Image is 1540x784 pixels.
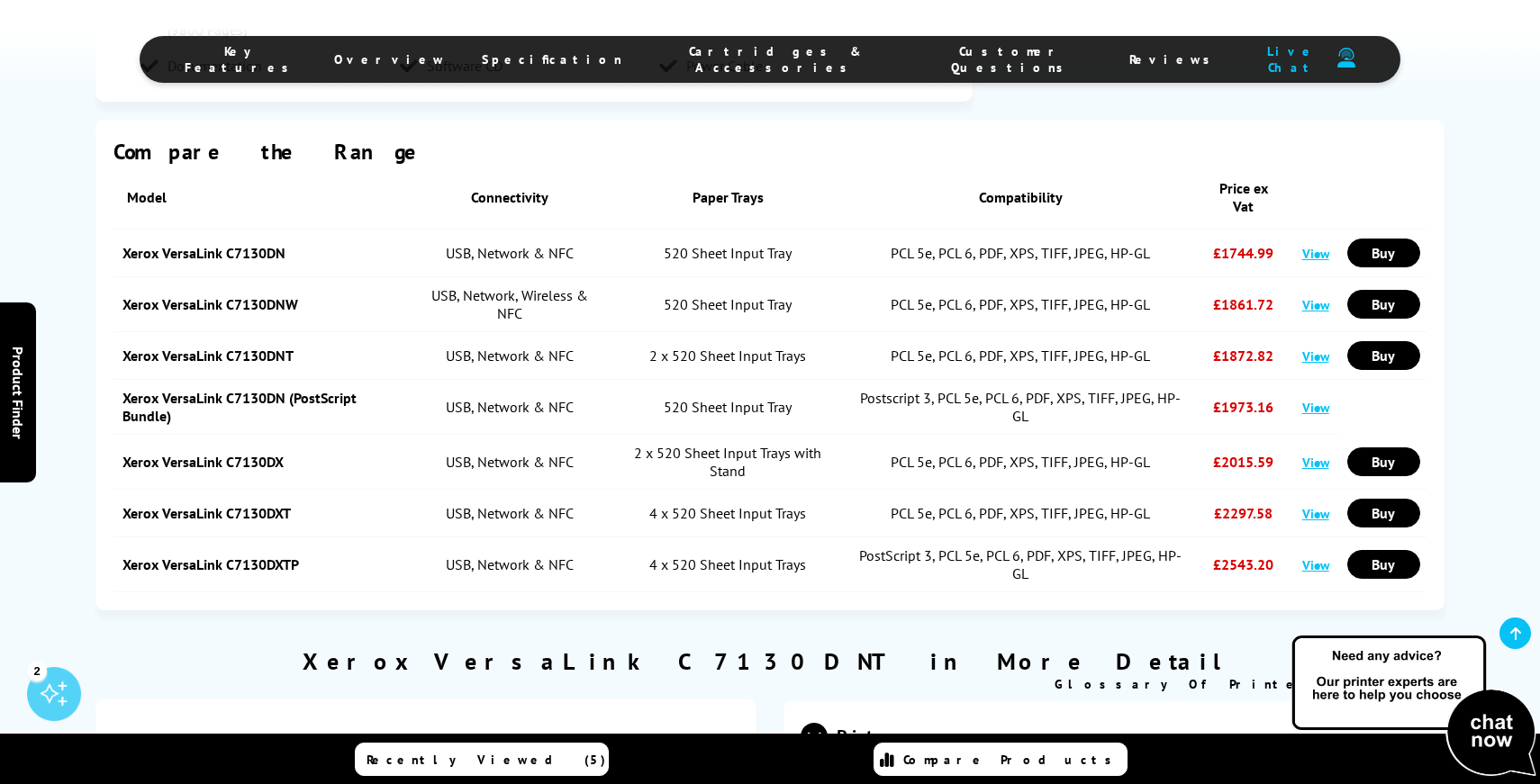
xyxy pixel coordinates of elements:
[1302,556,1329,573] a: View
[847,277,1193,332] td: PCL 5e, PCL 6, PDF, XPS, TIFF, JPEG, HP-GL
[847,166,1193,230] th: Compatibility
[1302,454,1329,471] a: View
[410,537,610,592] td: USB, Network & NFC
[1302,347,1329,365] a: View
[122,389,357,425] a: Xerox VersaLink C7130DN (PostScript Bundle)
[410,380,610,435] td: USB, Network & NFC
[122,347,294,365] a: Xerox VersaLink C7130DNT
[410,332,610,380] td: USB, Network & NFC
[1347,499,1420,527] a: Buy
[847,380,1193,435] td: Postscript 3, PCL 5e, PCL 6, PDF, XPS, TIFF, JPEG, HP-GL
[610,166,847,230] th: Paper Trays
[1055,676,1409,692] a: Glossary Of Printer Terms
[122,555,299,573] a: Xerox VersaLink C7130DXTP
[122,244,285,262] a: Xerox VersaLink C7130DN
[610,332,847,380] td: 2 x 520 Sheet Input Trays
[903,752,1121,768] span: Compare Products
[610,537,847,592] td: 4 x 520 Sheet Input Trays
[1347,341,1420,370] a: Buy
[1255,43,1328,76] span: Live Chat
[610,490,847,537] td: 4 x 520 Sheet Input Trays
[874,743,1128,776] a: Compare Products
[1194,380,1293,435] td: £1973.16
[1129,51,1219,68] span: Reviews
[185,43,298,76] span: Key Features
[610,380,847,435] td: 520 Sheet Input Tray
[847,490,1193,537] td: PCL 5e, PCL 6, PDF, XPS, TIFF, JPEG, HP-GL
[610,277,847,332] td: 520 Sheet Input Tray
[122,504,291,522] a: Xerox VersaLink C7130DXT
[410,230,610,277] td: USB, Network & NFC
[410,490,610,537] td: USB, Network & NFC
[334,51,446,68] span: Overview
[1288,633,1540,780] img: Open Live Chat window
[1302,245,1329,262] a: View
[1347,447,1420,476] a: Buy
[847,230,1193,277] td: PCL 5e, PCL 6, PDF, XPS, TIFF, JPEG, HP-GL
[847,537,1193,592] td: PostScript 3, PCL 5e, PCL 6, PDF, XPS, TIFF, JPEG, HP-GL
[610,435,847,490] td: 2 x 520 Sheet Input Trays with Stand
[1194,490,1293,537] td: £2297.58
[113,138,1426,166] div: Compare the Range
[658,43,894,76] span: Cartridges & Accessories
[367,752,606,768] span: Recently Viewed (5)
[1347,290,1420,319] a: Buy
[113,166,410,230] th: Model
[9,346,27,438] span: Product Finder
[1194,166,1293,230] th: Price ex Vat
[355,743,609,776] a: Recently Viewed (5)
[930,43,1093,76] span: Customer Questions
[1302,296,1329,313] a: View
[1347,239,1420,267] a: Buy
[1194,537,1293,592] td: £2543.20
[1337,48,1355,68] img: user-headset-duotone.svg
[95,646,1444,676] h2: Xerox VersaLink C7130DNT in More Detail
[482,51,622,68] span: Specification
[1302,505,1329,522] a: View
[410,277,610,332] td: USB, Network, Wireless & NFC
[1194,230,1293,277] td: £1744.99
[1194,332,1293,380] td: £1872.82
[847,332,1193,380] td: PCL 5e, PCL 6, PDF, XPS, TIFF, JPEG, HP-GL
[1302,399,1329,416] a: View
[610,230,847,277] td: 520 Sheet Input Tray
[122,453,284,471] a: Xerox VersaLink C7130DX
[1194,277,1293,332] td: £1861.72
[410,435,610,490] td: USB, Network & NFC
[1347,550,1420,579] a: Buy
[27,661,47,680] div: 2
[801,702,1427,770] span: Print
[410,166,610,230] th: Connectivity
[847,435,1193,490] td: PCL 5e, PCL 6, PDF, XPS, TIFF, JPEG, HP-GL
[122,295,298,313] a: Xerox VersaLink C7130DNW
[1194,435,1293,490] td: £2015.59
